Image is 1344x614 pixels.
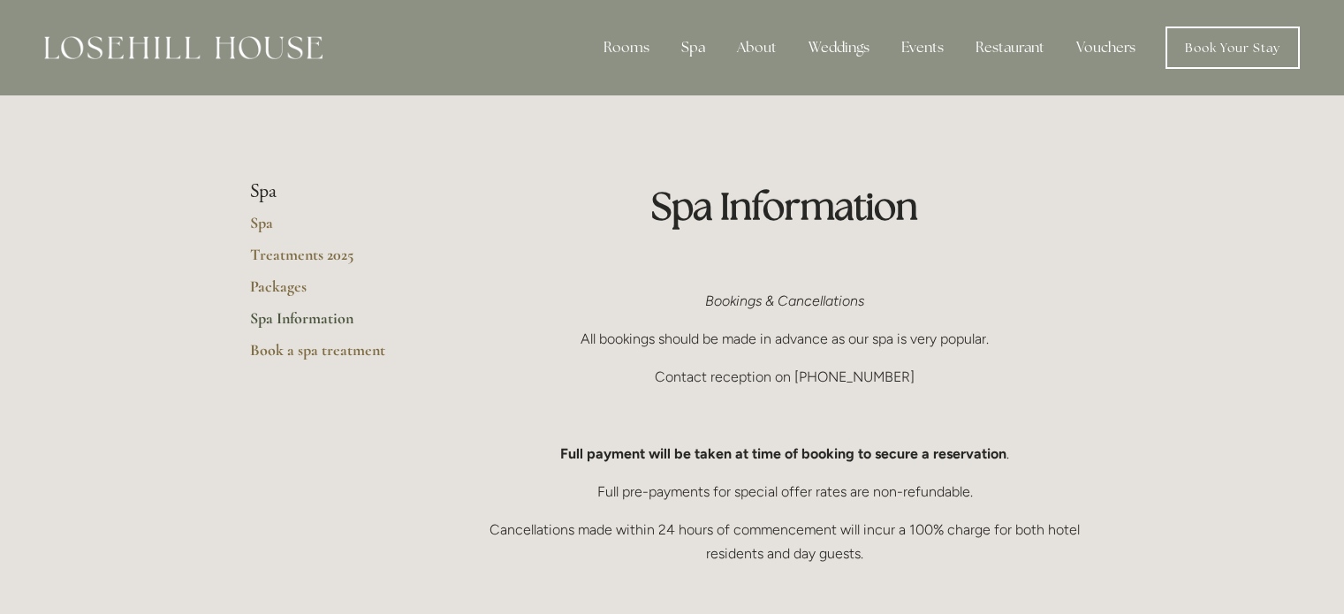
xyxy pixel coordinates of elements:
[1062,30,1150,65] a: Vouchers
[475,480,1095,504] p: Full pre-payments for special offer rates are non-refundable.
[475,442,1095,466] p: .
[560,445,1006,462] strong: Full payment will be taken at time of booking to secure a reservation
[667,30,719,65] div: Spa
[589,30,664,65] div: Rooms
[475,365,1095,389] p: Contact reception on [PHONE_NUMBER]
[961,30,1059,65] div: Restaurant
[794,30,884,65] div: Weddings
[44,36,323,59] img: Losehill House
[705,292,864,309] em: Bookings & Cancellations
[475,518,1095,565] p: Cancellations made within 24 hours of commencement will incur a 100% charge for both hotel reside...
[723,30,791,65] div: About
[250,213,419,245] a: Spa
[250,340,419,372] a: Book a spa treatment
[887,30,958,65] div: Events
[250,308,419,340] a: Spa Information
[250,245,419,277] a: Treatments 2025
[1166,27,1300,69] a: Book Your Stay
[475,327,1095,351] p: All bookings should be made in advance as our spa is very popular.
[250,180,419,203] li: Spa
[250,277,419,308] a: Packages
[651,182,918,230] strong: Spa Information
